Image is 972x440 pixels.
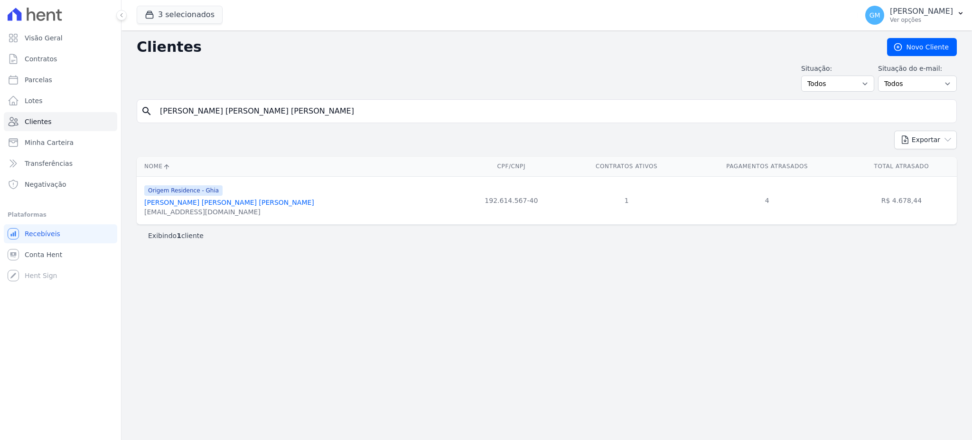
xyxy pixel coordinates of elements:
p: Ver opções [890,16,953,24]
span: Lotes [25,96,43,105]
a: Novo Cliente [887,38,957,56]
span: Clientes [25,117,51,126]
span: Transferências [25,159,73,168]
td: 1 [565,176,688,224]
a: Recebíveis [4,224,117,243]
a: Transferências [4,154,117,173]
h2: Clientes [137,38,872,56]
a: Lotes [4,91,117,110]
a: Parcelas [4,70,117,89]
span: Origem Residence - Ghia [144,185,223,196]
td: R$ 4.678,44 [846,176,957,224]
p: Exibindo cliente [148,231,204,240]
a: Negativação [4,175,117,194]
span: Parcelas [25,75,52,85]
button: GM [PERSON_NAME] Ver opções [858,2,972,29]
span: Visão Geral [25,33,63,43]
span: GM [869,12,880,19]
th: Total Atrasado [846,157,957,176]
td: 4 [688,176,846,224]
button: Exportar [894,131,957,149]
label: Situação: [801,64,874,74]
th: Pagamentos Atrasados [688,157,846,176]
a: Clientes [4,112,117,131]
span: Negativação [25,180,66,189]
span: Conta Hent [25,250,62,259]
a: Visão Geral [4,29,117,48]
b: 1 [177,232,181,239]
a: Contratos [4,49,117,68]
div: Plataformas [8,209,113,220]
span: Minha Carteira [25,138,74,147]
span: Contratos [25,54,57,64]
span: Recebíveis [25,229,60,239]
p: [PERSON_NAME] [890,7,953,16]
th: Contratos Ativos [565,157,688,176]
input: Buscar por nome, CPF ou e-mail [154,102,953,121]
th: CPF/CNPJ [458,157,565,176]
i: search [141,105,152,117]
a: [PERSON_NAME] [PERSON_NAME] [PERSON_NAME] [144,199,314,206]
label: Situação do e-mail: [878,64,957,74]
a: Conta Hent [4,245,117,264]
th: Nome [137,157,458,176]
td: 192.614.567-40 [458,176,565,224]
a: Minha Carteira [4,133,117,152]
div: [EMAIL_ADDRESS][DOMAIN_NAME] [144,207,314,217]
button: 3 selecionados [137,6,223,24]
